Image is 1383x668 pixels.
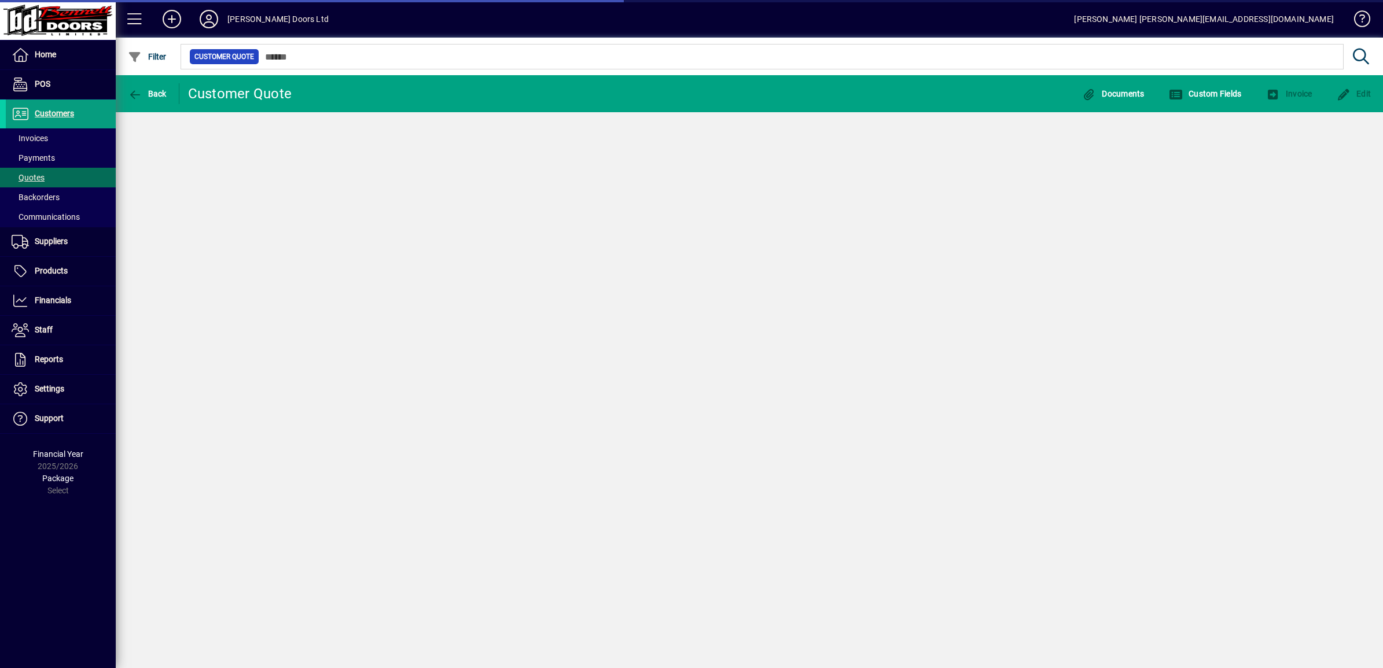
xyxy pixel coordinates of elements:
span: Documents [1082,89,1145,98]
span: Quotes [12,173,45,182]
a: Knowledge Base [1345,2,1369,40]
button: Invoice [1263,83,1315,104]
span: Backorders [12,193,60,202]
button: Documents [1079,83,1147,104]
button: Edit [1334,83,1374,104]
div: [PERSON_NAME] Doors Ltd [227,10,329,28]
span: Package [42,474,73,483]
a: Reports [6,345,116,374]
span: Invoices [12,134,48,143]
div: [PERSON_NAME] [PERSON_NAME][EMAIL_ADDRESS][DOMAIN_NAME] [1074,10,1334,28]
span: Communications [12,212,80,222]
button: Add [153,9,190,29]
span: Customers [35,109,74,118]
app-page-header-button: Back [116,83,179,104]
span: POS [35,79,50,88]
span: Financials [35,296,71,305]
span: Staff [35,325,53,334]
span: Reports [35,355,63,364]
button: Custom Fields [1166,83,1245,104]
span: Invoice [1266,89,1312,98]
button: Back [125,83,170,104]
a: Backorders [6,187,116,207]
a: Staff [6,316,116,345]
a: Financials [6,286,116,315]
span: Customer Quote [194,51,254,62]
a: Communications [6,207,116,227]
a: POS [6,70,116,99]
a: Products [6,257,116,286]
button: Profile [190,9,227,29]
a: Suppliers [6,227,116,256]
span: Financial Year [33,449,83,459]
a: Quotes [6,168,116,187]
a: Invoices [6,128,116,148]
span: Home [35,50,56,59]
a: Settings [6,375,116,404]
a: Support [6,404,116,433]
a: Payments [6,148,116,168]
span: Payments [12,153,55,163]
a: Home [6,40,116,69]
span: Custom Fields [1169,89,1242,98]
span: Support [35,414,64,423]
span: Products [35,266,68,275]
span: Filter [128,52,167,61]
span: Edit [1337,89,1371,98]
span: Suppliers [35,237,68,246]
span: Back [128,89,167,98]
span: Settings [35,384,64,393]
button: Filter [125,46,170,67]
div: Customer Quote [188,84,292,103]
